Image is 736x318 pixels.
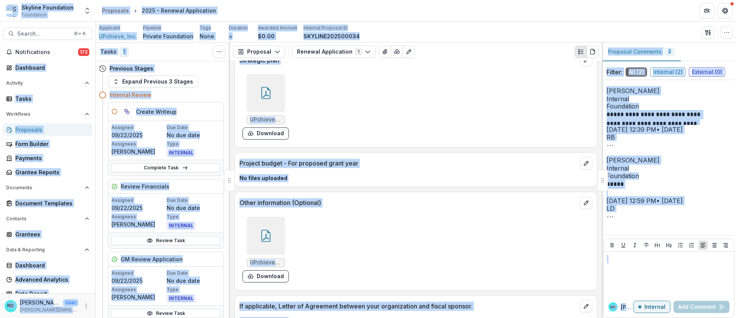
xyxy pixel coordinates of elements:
button: Add Comment [674,301,729,313]
p: No due date [167,277,220,285]
a: Review Task [111,236,220,245]
span: 1 [120,48,129,57]
button: edit [580,300,592,313]
span: 2 [668,49,671,54]
button: Ordered List [687,241,696,250]
div: Grantee Reports [15,168,86,176]
a: Grantees [3,228,92,241]
p: Due Date [167,197,220,204]
div: Skyline Foundation [21,3,74,11]
p: User [63,299,79,306]
p: Type [167,141,220,148]
a: Complete Task [111,163,220,172]
span: Search... [17,31,69,37]
p: Tags [200,25,211,31]
button: download-form-response [243,128,289,140]
button: Renewal Application1 [292,46,376,58]
p: Other information (Optional) [239,198,577,208]
nav: breadcrumb [99,5,219,16]
p: Applicant [99,25,120,31]
a: Dashboard [3,259,92,272]
button: Align Right [721,241,730,250]
p: Assigned [111,124,165,131]
p: [PERSON_NAME] [20,298,60,307]
button: Partners [699,3,715,18]
p: [DATE] 12:39 PM • [DATE] [607,125,731,134]
div: Lisa Dinh [607,205,731,211]
div: Rose Brookhouse [607,134,731,140]
span: Notifications [15,49,78,56]
p: [PERSON_NAME] [607,156,731,165]
span: 172 [78,48,89,56]
p: No due date [167,204,220,212]
p: Assignees [111,141,165,148]
span: INTERNAL [167,222,195,229]
a: Document Templates [3,197,92,210]
button: View Attached Files [379,46,391,58]
p: 09/22/2025 [111,204,165,212]
h5: GM Review Application [121,255,183,263]
span: Foundation [21,11,47,18]
span: External ( 0 ) [689,67,725,77]
div: Dashboard [15,261,86,269]
h4: Internal Review [110,91,151,99]
span: All ( 2 ) [626,67,647,77]
div: Raquel Donoso [611,305,616,309]
button: Open entity switcher [82,3,93,18]
p: $0.00 [258,32,275,40]
div: UPchieve 5Y Plan - 2025.pdfdownload-form-response [243,74,289,140]
span: UPchieve 5Y Plan - 2025.pdf [250,117,282,123]
div: Dashboard [15,64,86,72]
button: Options [607,140,614,149]
div: ⌘ + K [72,30,87,38]
button: Edit as form [403,46,415,58]
div: Raquel Donoso [8,303,14,308]
p: [DATE] 12:59 PM • [DATE] [607,196,731,205]
button: Open Documents [3,182,92,194]
p: [PERSON_NAME] [111,148,165,156]
a: Grantee Reports [3,166,92,179]
a: Payments [3,152,92,164]
div: Grantees [15,230,86,238]
a: Advanced Analytics [3,273,92,286]
div: Advanced Analytics [15,275,86,284]
span: UPchieve, Inc. [99,32,137,40]
div: Data Report [15,290,86,298]
div: Form Builder [15,140,86,148]
p: 09/22/2025 [111,277,165,285]
p: ∞ [229,32,233,40]
p: None [200,32,214,40]
h5: Create Writeup [136,108,177,116]
span: Foundation [607,103,731,110]
p: Project budget - For proposed grant year [239,159,577,168]
p: Duration [229,25,248,31]
a: Data Report [3,287,92,300]
div: Proposals [102,7,129,15]
button: More [82,302,91,311]
a: Review Task [111,309,220,318]
button: Open Contacts [3,213,92,225]
p: [PERSON_NAME][EMAIL_ADDRESS][DOMAIN_NAME] [20,307,79,313]
button: Heading 1 [653,241,662,250]
p: Type [167,286,220,293]
button: Internal [633,301,670,313]
button: Toggle View Cancelled Tasks [213,46,225,58]
h3: Tasks [100,49,116,55]
h4: Previous Stages [110,64,153,72]
p: Assigned [111,197,165,204]
button: Open Data & Reporting [3,244,92,256]
button: Strike [642,241,651,250]
a: Proposals [99,5,132,16]
span: Data & Reporting [6,247,82,252]
span: Documents [6,185,82,190]
button: Expand Previous 3 Stages [108,75,198,88]
p: [PERSON_NAME] [621,303,633,311]
span: UPchieve Annual Report 2024.pdf [250,260,282,266]
p: Type [167,213,220,220]
p: Filter: [607,67,623,77]
span: Workflows [6,111,82,117]
span: Internal [607,95,731,103]
div: 2025 - Renewal Application [142,7,216,15]
button: Proposal Comments [602,43,681,61]
p: Pipeline [143,25,161,31]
